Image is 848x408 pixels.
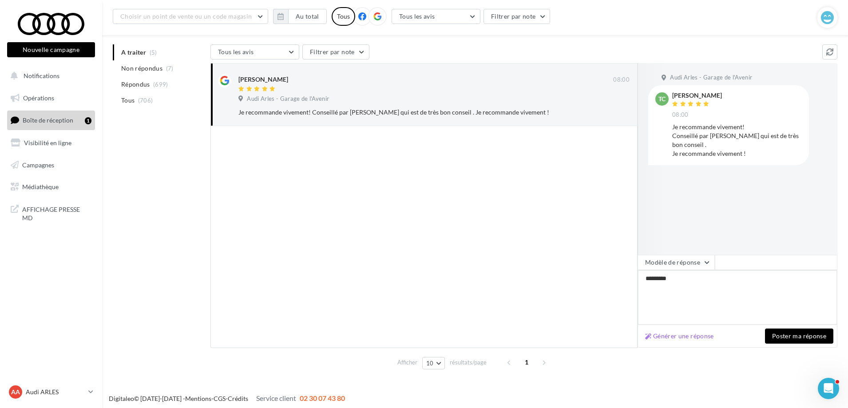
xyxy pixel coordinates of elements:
span: Tous [121,96,135,105]
button: Filtrer par note [302,44,369,59]
span: Campagnes [22,161,54,168]
button: Au total [273,9,327,24]
button: Tous les avis [392,9,480,24]
span: 1 [519,355,534,369]
span: 08:00 [672,111,689,119]
a: Crédits [228,395,248,402]
button: 10 [422,357,445,369]
button: Choisir un point de vente ou un code magasin [113,9,268,24]
div: Je recommande vivement! Conseillé par [PERSON_NAME] qui est de très bon conseil . Je recommande v... [238,108,572,117]
span: Notifications [24,72,59,79]
span: Non répondus [121,64,162,73]
a: AA Audi ARLES [7,384,95,400]
a: AFFICHAGE PRESSE MD [5,200,97,226]
button: Modèle de réponse [638,255,715,270]
button: Tous les avis [210,44,299,59]
span: (699) [153,81,168,88]
div: Je recommande vivement! Conseillé par [PERSON_NAME] qui est de très bon conseil . Je recommande v... [672,123,802,158]
a: Médiathèque [5,178,97,196]
a: Boîte de réception1 [5,111,97,130]
div: [PERSON_NAME] [672,92,722,99]
span: Médiathèque [22,183,59,190]
span: Service client [256,394,296,402]
span: Visibilité en ligne [24,139,71,147]
div: Tous [332,7,355,26]
button: Poster ma réponse [765,329,833,344]
span: AFFICHAGE PRESSE MD [22,203,91,222]
span: Tous les avis [399,12,435,20]
span: Audi Arles - Garage de l'Avenir [247,95,329,103]
a: Opérations [5,89,97,107]
p: Audi ARLES [26,388,85,396]
a: Campagnes [5,156,97,174]
span: Afficher [397,358,417,367]
a: CGS [214,395,226,402]
a: Mentions [185,395,211,402]
span: 02 30 07 43 80 [300,394,345,402]
span: Audi Arles - Garage de l'Avenir [670,74,752,82]
button: Nouvelle campagne [7,42,95,57]
button: Au total [288,9,327,24]
div: 1 [85,117,91,124]
div: [PERSON_NAME] [238,75,288,84]
span: résultats/page [450,358,487,367]
span: (706) [138,97,153,104]
button: Filtrer par note [483,9,551,24]
span: Boîte de réception [23,116,73,124]
span: 10 [426,360,434,367]
span: Tous les avis [218,48,254,55]
span: © [DATE]-[DATE] - - - [109,395,345,402]
span: AA [11,388,20,396]
button: Notifications [5,67,93,85]
span: Choisir un point de vente ou un code magasin [120,12,252,20]
button: Générer une réponse [642,331,717,341]
span: (7) [166,65,174,72]
a: Digitaleo [109,395,134,402]
span: 08:00 [613,76,630,84]
span: TC [658,95,666,103]
span: Répondus [121,80,150,89]
iframe: Intercom live chat [818,378,839,399]
a: Visibilité en ligne [5,134,97,152]
span: Opérations [23,94,54,102]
